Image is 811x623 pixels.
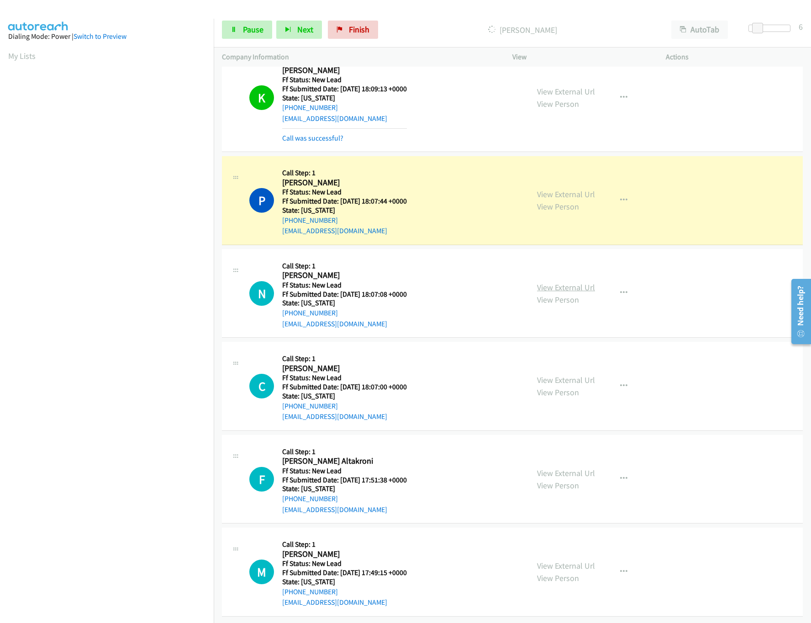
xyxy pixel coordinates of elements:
a: View External Url [537,189,595,199]
iframe: Dialpad [8,70,214,504]
span: Next [297,24,313,35]
h1: C [249,374,274,398]
p: Actions [666,52,803,63]
a: [EMAIL_ADDRESS][DOMAIN_NAME] [282,505,387,514]
h5: State: [US_STATE] [282,94,407,103]
h5: Call Step: 1 [282,354,407,363]
iframe: Resource Center [785,275,811,348]
button: Next [276,21,322,39]
h5: Ff Status: New Lead [282,559,407,568]
div: The call is yet to be attempted [249,374,274,398]
h1: P [249,188,274,213]
a: Call was successful? [282,134,343,142]
div: 6 [799,21,803,33]
h1: N [249,281,274,306]
h1: K [249,85,274,110]
h5: Ff Status: New Lead [282,188,407,197]
h2: [PERSON_NAME] [282,270,407,281]
a: [PHONE_NUMBER] [282,494,338,503]
a: [PHONE_NUMBER] [282,402,338,410]
h2: [PERSON_NAME] [282,549,407,560]
h5: Ff Status: New Lead [282,373,407,382]
h2: [PERSON_NAME] [282,65,407,76]
a: View Person [537,99,579,109]
h5: Ff Submitted Date: [DATE] 18:09:13 +0000 [282,84,407,94]
a: View External Url [537,375,595,385]
p: [PERSON_NAME] [390,24,655,36]
span: Finish [349,24,369,35]
h2: [PERSON_NAME] [282,363,407,374]
a: [EMAIL_ADDRESS][DOMAIN_NAME] [282,226,387,235]
h5: Ff Submitted Date: [DATE] 18:07:00 +0000 [282,382,407,392]
h5: Ff Status: New Lead [282,281,407,290]
h5: Call Step: 1 [282,447,407,456]
a: View External Url [537,560,595,571]
h5: Call Step: 1 [282,168,407,178]
div: The call is yet to be attempted [249,281,274,306]
h5: State: [US_STATE] [282,577,407,586]
h2: [PERSON_NAME] [282,178,407,188]
a: [EMAIL_ADDRESS][DOMAIN_NAME] [282,598,387,607]
a: Switch to Preview [74,32,126,41]
a: [PHONE_NUMBER] [282,587,338,596]
span: Pause [243,24,263,35]
a: [EMAIL_ADDRESS][DOMAIN_NAME] [282,114,387,123]
h5: Call Step: 1 [282,262,407,271]
h5: Ff Submitted Date: [DATE] 17:49:15 +0000 [282,568,407,577]
a: View Person [537,294,579,305]
h5: State: [US_STATE] [282,206,407,215]
a: Finish [328,21,378,39]
h5: State: [US_STATE] [282,392,407,401]
a: View Person [537,387,579,398]
div: Dialing Mode: Power | [8,31,205,42]
a: View External Url [537,86,595,97]
a: [EMAIL_ADDRESS][DOMAIN_NAME] [282,319,387,328]
h2: [PERSON_NAME] Altakroni [282,456,407,466]
a: Pause [222,21,272,39]
a: [PHONE_NUMBER] [282,216,338,225]
div: The call is yet to be attempted [249,560,274,584]
button: AutoTab [671,21,728,39]
div: The call is yet to be attempted [249,467,274,492]
a: View Person [537,201,579,212]
h5: Ff Status: New Lead [282,466,407,476]
a: [PHONE_NUMBER] [282,309,338,317]
a: [PHONE_NUMBER] [282,103,338,112]
h1: M [249,560,274,584]
h5: State: [US_STATE] [282,484,407,493]
a: View Person [537,573,579,583]
a: My Lists [8,51,36,61]
h5: State: [US_STATE] [282,298,407,308]
p: Company Information [222,52,496,63]
h5: Ff Submitted Date: [DATE] 17:51:38 +0000 [282,476,407,485]
a: [EMAIL_ADDRESS][DOMAIN_NAME] [282,412,387,421]
h5: Call Step: 1 [282,540,407,549]
a: View Person [537,480,579,491]
h1: F [249,467,274,492]
h5: Ff Submitted Date: [DATE] 18:07:08 +0000 [282,290,407,299]
h5: Ff Submitted Date: [DATE] 18:07:44 +0000 [282,197,407,206]
a: View External Url [537,468,595,478]
p: View [512,52,649,63]
h5: Ff Status: New Lead [282,75,407,84]
a: View External Url [537,282,595,293]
